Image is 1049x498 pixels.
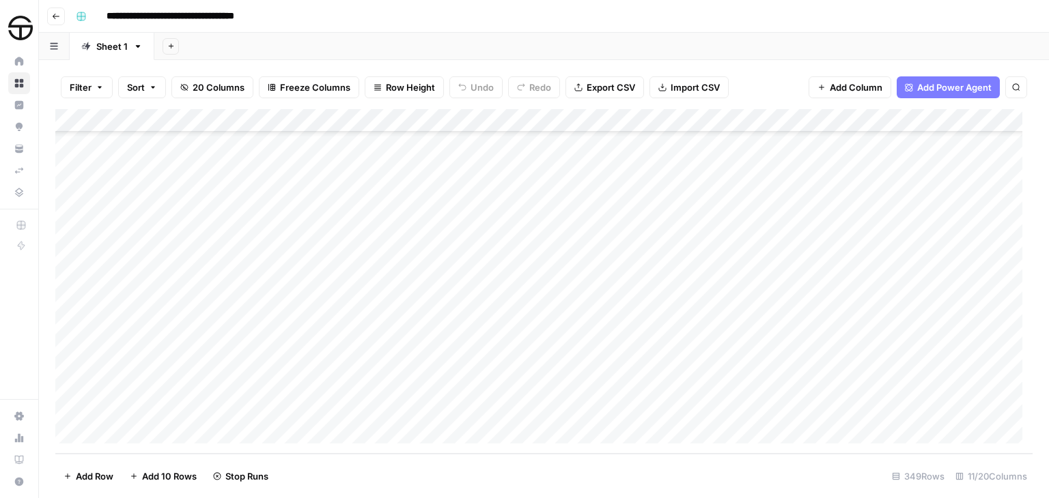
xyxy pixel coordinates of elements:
[671,80,720,94] span: Import CSV
[649,76,729,98] button: Import CSV
[55,465,122,487] button: Add Row
[950,465,1033,487] div: 11/20 Columns
[449,76,503,98] button: Undo
[70,33,154,60] a: Sheet 1
[205,465,277,487] button: Stop Runs
[259,76,359,98] button: Freeze Columns
[127,80,145,94] span: Sort
[61,76,113,98] button: Filter
[70,80,92,94] span: Filter
[122,465,205,487] button: Add 10 Rows
[886,465,950,487] div: 349 Rows
[8,160,30,181] a: Syncs
[8,72,30,94] a: Browse
[8,50,30,72] a: Home
[142,469,197,483] span: Add 10 Rows
[171,76,253,98] button: 20 Columns
[76,469,113,483] span: Add Row
[8,94,30,116] a: Insights
[917,80,992,94] span: Add Power Agent
[8,138,30,160] a: Your Data
[8,116,30,138] a: Opportunities
[8,471,30,493] button: Help + Support
[8,181,30,203] a: Data Library
[830,80,882,94] span: Add Column
[386,80,435,94] span: Row Height
[809,76,891,98] button: Add Column
[96,40,128,53] div: Sheet 1
[280,80,350,94] span: Freeze Columns
[565,76,644,98] button: Export CSV
[897,76,1000,98] button: Add Power Agent
[8,16,33,40] img: SimpleTire Logo
[508,76,560,98] button: Redo
[118,76,166,98] button: Sort
[193,80,244,94] span: 20 Columns
[587,80,635,94] span: Export CSV
[529,80,551,94] span: Redo
[471,80,494,94] span: Undo
[8,405,30,427] a: Settings
[8,427,30,449] a: Usage
[365,76,444,98] button: Row Height
[8,449,30,471] a: Learning Hub
[225,469,268,483] span: Stop Runs
[8,11,30,45] button: Workspace: SimpleTire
